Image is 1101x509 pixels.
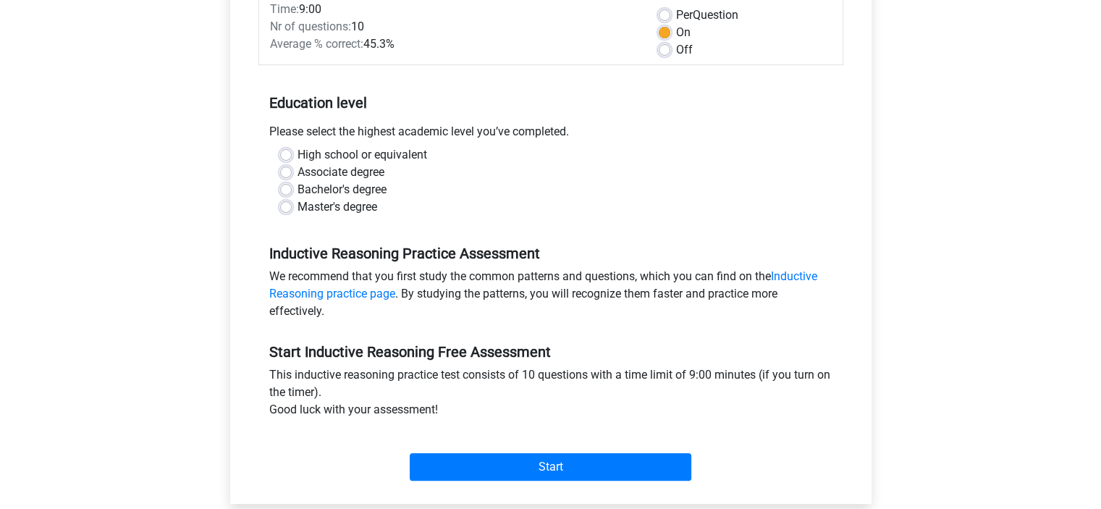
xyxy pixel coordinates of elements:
div: 10 [259,18,648,35]
h5: Education level [269,88,832,117]
span: Per [676,8,693,22]
input: Start [410,453,691,481]
label: On [676,24,691,41]
h5: Start Inductive Reasoning Free Assessment [269,343,832,361]
div: This inductive reasoning practice test consists of 10 questions with a time limit of 9:00 minutes... [258,366,843,424]
span: Nr of questions: [270,20,351,33]
div: 45.3% [259,35,648,53]
span: Time: [270,2,299,16]
label: Off [676,41,693,59]
label: Associate degree [298,164,384,181]
div: Please select the highest academic level you’ve completed. [258,123,843,146]
div: We recommend that you first study the common patterns and questions, which you can find on the . ... [258,268,843,326]
div: 9:00 [259,1,648,18]
label: Bachelor's degree [298,181,387,198]
label: Question [676,7,738,24]
h5: Inductive Reasoning Practice Assessment [269,245,832,262]
label: Master's degree [298,198,377,216]
span: Average % correct: [270,37,363,51]
label: High school or equivalent [298,146,427,164]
